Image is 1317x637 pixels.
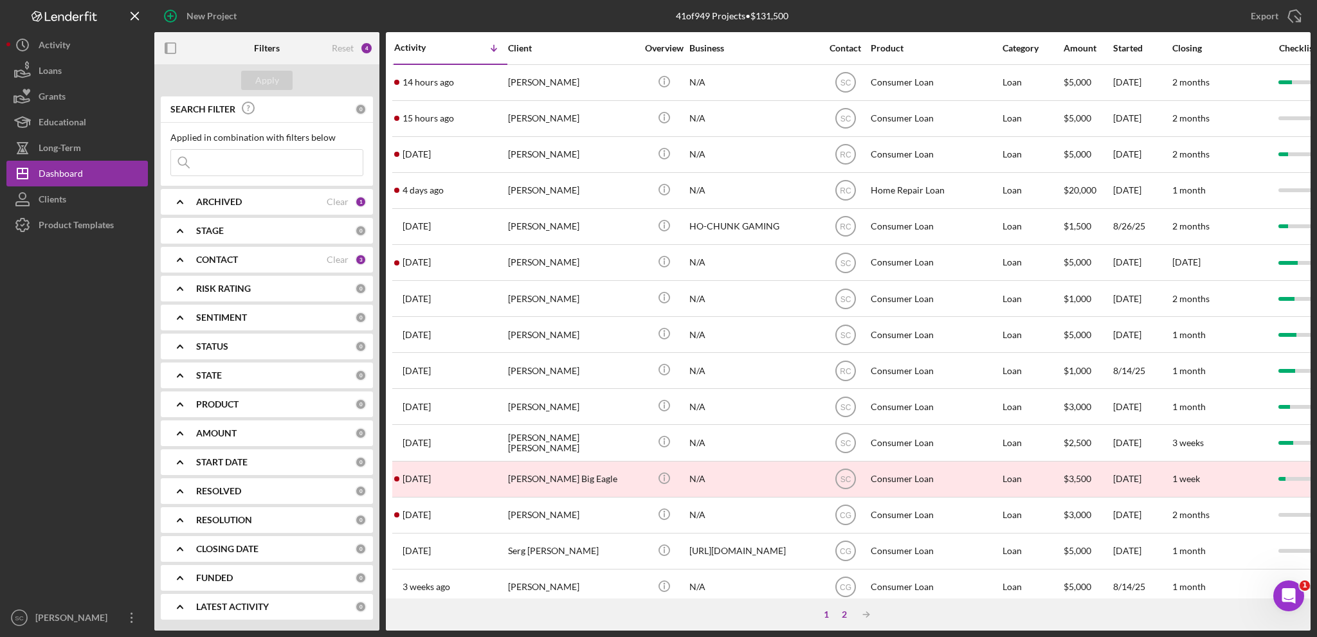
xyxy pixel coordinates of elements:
[1003,354,1062,388] div: Loan
[840,475,851,484] text: SC
[403,330,431,340] time: 2025-08-27 15:30
[871,66,999,100] div: Consumer Loan
[196,399,239,409] b: PRODUCT
[871,174,999,208] div: Home Repair Loan
[508,354,637,388] div: [PERSON_NAME]
[1113,43,1171,53] div: Started
[871,102,999,136] div: Consumer Loan
[1003,426,1062,460] div: Loan
[840,78,851,87] text: SC
[871,43,999,53] div: Product
[1003,210,1062,244] div: Loan
[1172,148,1210,159] time: 2 months
[689,462,818,496] div: N/A
[1064,102,1112,136] div: $5,000
[6,84,148,109] button: Grants
[196,370,222,381] b: STATE
[1003,174,1062,208] div: Loan
[1238,3,1311,29] button: Export
[196,602,269,612] b: LATEST ACTIVITY
[835,609,853,620] div: 2
[170,132,363,143] div: Applied in combination with filters below
[196,486,241,496] b: RESOLVED
[1003,570,1062,604] div: Loan
[403,113,454,123] time: 2025-09-01 21:49
[1172,437,1204,448] time: 3 weeks
[840,583,851,592] text: CG
[403,582,450,592] time: 2025-08-14 16:54
[1003,498,1062,532] div: Loan
[1172,76,1210,87] time: 2 months
[840,439,851,448] text: SC
[355,283,367,294] div: 0
[1064,498,1112,532] div: $3,000
[360,42,373,55] div: 4
[355,370,367,381] div: 0
[39,32,70,61] div: Activity
[840,294,851,303] text: SC
[871,390,999,424] div: Consumer Loan
[508,210,637,244] div: [PERSON_NAME]
[403,185,444,195] time: 2025-08-29 14:43
[508,462,637,496] div: [PERSON_NAME] Big Eagle
[871,354,999,388] div: Consumer Loan
[1064,66,1112,100] div: $5,000
[840,150,851,159] text: RC
[840,511,851,520] text: CG
[1064,462,1112,496] div: $3,500
[1113,534,1171,568] div: [DATE]
[39,135,81,164] div: Long-Term
[871,570,999,604] div: Consumer Loan
[403,366,431,376] time: 2025-08-26 22:16
[403,221,431,231] time: 2025-08-27 20:40
[403,402,431,412] time: 2025-08-26 18:23
[1064,318,1112,352] div: $5,000
[403,77,454,87] time: 2025-09-01 23:29
[840,114,851,123] text: SC
[1113,354,1171,388] div: 8/14/25
[1113,498,1171,532] div: [DATE]
[241,71,293,90] button: Apply
[6,135,148,161] a: Long-Term
[817,609,835,620] div: 1
[871,210,999,244] div: Consumer Loan
[689,66,818,100] div: N/A
[1113,570,1171,604] div: 8/14/25
[154,3,250,29] button: New Project
[6,605,148,631] button: SC[PERSON_NAME]
[689,43,818,53] div: Business
[1172,256,1201,267] time: [DATE]
[6,212,148,238] button: Product Templates
[689,282,818,316] div: N/A
[39,212,114,241] div: Product Templates
[640,43,688,53] div: Overview
[170,104,235,114] b: SEARCH FILTER
[6,186,148,212] button: Clients
[355,543,367,555] div: 0
[355,485,367,497] div: 0
[39,84,66,112] div: Grants
[1003,43,1062,53] div: Category
[840,222,851,231] text: RC
[6,109,148,135] a: Educational
[196,283,251,294] b: RISK RATING
[840,366,851,375] text: RC
[840,402,851,411] text: SC
[508,390,637,424] div: [PERSON_NAME]
[1172,509,1210,520] time: 2 months
[327,197,349,207] div: Clear
[508,174,637,208] div: [PERSON_NAME]
[6,58,148,84] a: Loans
[196,515,252,525] b: RESOLUTION
[1113,102,1171,136] div: [DATE]
[196,197,242,207] b: ARCHIVED
[1113,210,1171,244] div: 8/26/25
[508,534,637,568] div: Serg [PERSON_NAME]
[327,255,349,265] div: Clear
[508,43,637,53] div: Client
[840,186,851,195] text: RC
[1113,138,1171,172] div: [DATE]
[871,282,999,316] div: Consumer Loan
[1064,282,1112,316] div: $1,000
